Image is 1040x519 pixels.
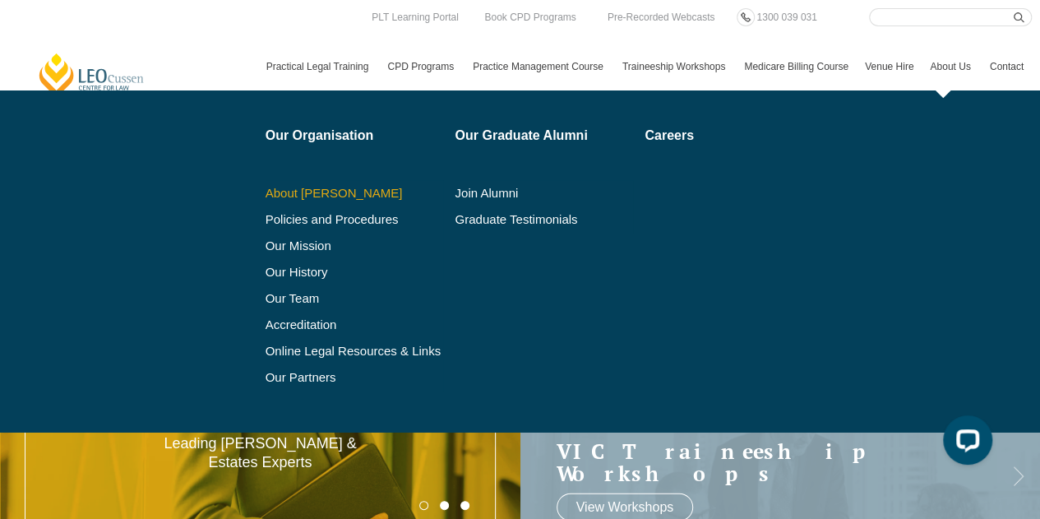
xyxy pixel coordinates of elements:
[266,213,444,226] a: Policies and Procedures
[460,501,469,510] button: 3
[156,415,364,472] p: Learn from [PERSON_NAME]’s Leading [PERSON_NAME] & Estates Experts
[266,129,444,142] a: Our Organisation
[857,43,922,90] a: Venue Hire
[266,266,444,279] a: Our History
[258,43,380,90] a: Practical Legal Training
[266,318,444,331] a: Accreditation
[367,8,463,26] a: PLT Learning Portal
[419,501,428,510] button: 1
[266,292,444,305] a: Our Team
[736,43,857,90] a: Medicare Billing Course
[266,345,444,358] a: Online Legal Resources & Links
[603,8,719,26] a: Pre-Recorded Webcasts
[455,129,633,142] a: Our Graduate Alumni
[455,213,633,226] a: Graduate Testimonials
[756,12,816,23] span: 1300 039 031
[266,371,444,384] a: Our Partners
[266,239,403,253] a: Our Mission
[37,52,146,99] a: [PERSON_NAME] Centre for Law
[465,43,614,90] a: Practice Management Course
[922,43,981,90] a: About Us
[480,8,580,26] a: Book CPD Programs
[752,8,820,26] a: 1300 039 031
[930,409,999,478] iframe: LiveChat chat widget
[614,43,736,90] a: Traineeship Workshops
[379,43,465,90] a: CPD Programs
[455,187,633,200] a: Join Alumni
[645,129,793,142] a: Careers
[266,187,444,200] a: About [PERSON_NAME]
[557,439,972,484] a: VIC Traineeship Workshops
[982,43,1032,90] a: Contact
[440,501,449,510] button: 2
